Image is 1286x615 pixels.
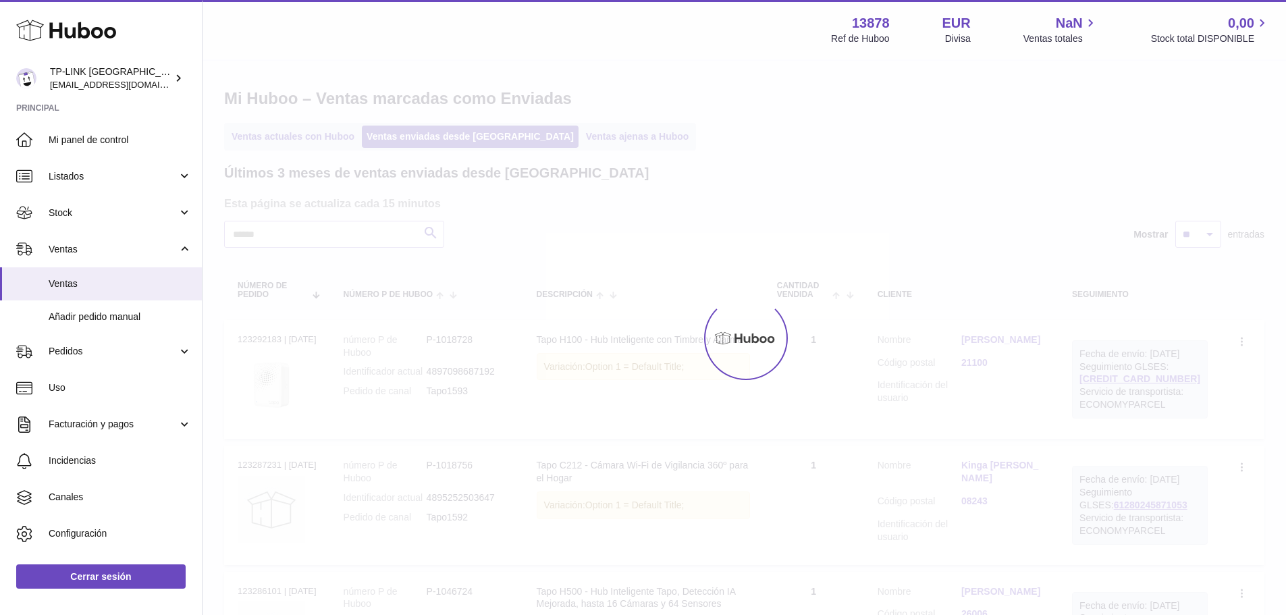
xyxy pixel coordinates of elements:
[49,277,192,290] span: Ventas
[945,32,971,45] div: Divisa
[49,243,178,256] span: Ventas
[1151,32,1270,45] span: Stock total DISPONIBLE
[49,454,192,467] span: Incidencias
[1228,14,1254,32] span: 0,00
[49,170,178,183] span: Listados
[852,14,890,32] strong: 13878
[1023,14,1098,45] a: NaN Ventas totales
[49,311,192,323] span: Añadir pedido manual
[49,491,192,504] span: Canales
[49,345,178,358] span: Pedidos
[50,65,171,91] div: TP-LINK [GEOGRAPHIC_DATA], SOCIEDAD LIMITADA
[942,14,971,32] strong: EUR
[49,207,178,219] span: Stock
[1056,14,1083,32] span: NaN
[49,418,178,431] span: Facturación y pagos
[831,32,889,45] div: Ref de Huboo
[49,134,192,146] span: Mi panel de control
[1151,14,1270,45] a: 0,00 Stock total DISPONIBLE
[49,381,192,394] span: Uso
[1023,32,1098,45] span: Ventas totales
[16,564,186,589] a: Cerrar sesión
[16,68,36,88] img: internalAdmin-13878@internal.huboo.com
[49,527,192,540] span: Configuración
[50,79,198,90] span: [EMAIL_ADDRESS][DOMAIN_NAME]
